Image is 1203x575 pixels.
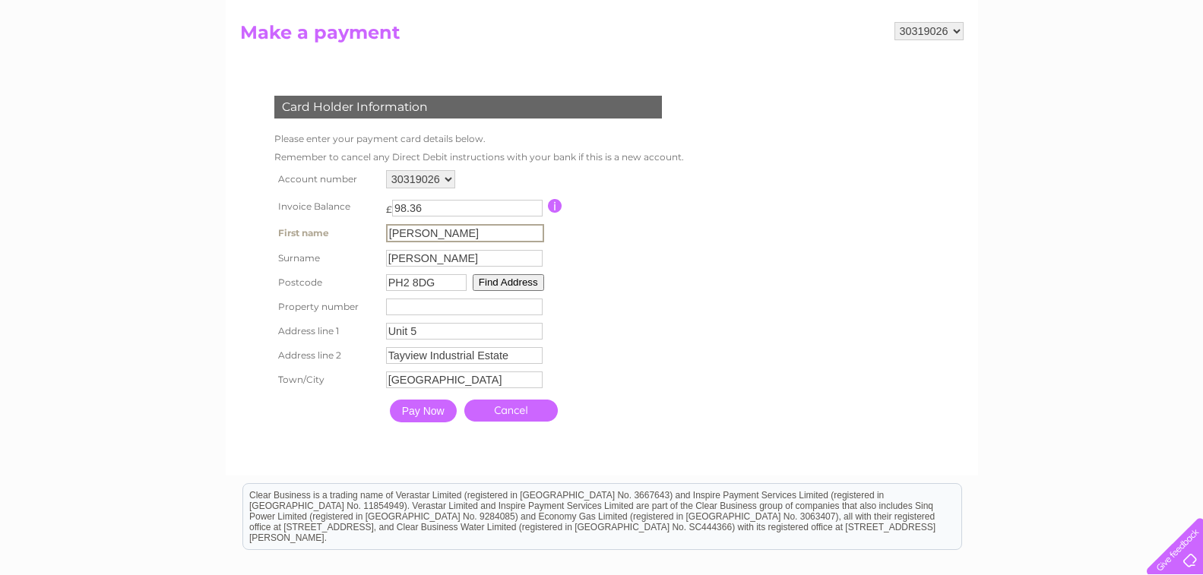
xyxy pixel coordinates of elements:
th: Town/City [271,368,382,392]
a: Blog [1071,65,1093,76]
div: Card Holder Information [274,96,662,118]
th: Invoice Balance [271,192,382,220]
a: Water [935,65,964,76]
th: Address line 2 [271,343,382,368]
input: Information [548,199,562,213]
td: Please enter your payment card details below. [271,130,688,148]
th: Property number [271,295,382,319]
a: Log out [1153,65,1189,76]
th: Postcode [271,270,382,295]
th: Account number [271,166,382,192]
a: Contact [1102,65,1139,76]
div: Clear Business is a trading name of Verastar Limited (registered in [GEOGRAPHIC_DATA] No. 3667643... [243,8,961,74]
button: Find Address [473,274,544,291]
th: First name [271,220,382,246]
a: Telecoms [1016,65,1062,76]
th: Surname [271,246,382,270]
a: 0333 014 3131 [916,8,1021,27]
a: Energy [973,65,1007,76]
td: Remember to cancel any Direct Debit instructions with your bank if this is a new account. [271,148,688,166]
a: Cancel [464,400,558,422]
td: £ [386,196,392,215]
h2: Make a payment [240,22,964,51]
th: Address line 1 [271,319,382,343]
input: Pay Now [390,400,457,422]
img: logo.png [42,39,119,86]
